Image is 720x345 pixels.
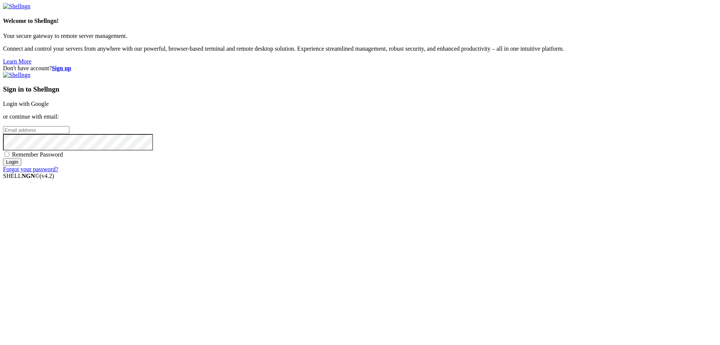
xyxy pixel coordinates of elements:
b: NGN [22,173,35,179]
a: Sign up [52,65,71,71]
a: Forgot your password? [3,166,58,172]
span: SHELL © [3,173,54,179]
input: Remember Password [4,152,9,157]
p: Connect and control your servers from anywhere with our powerful, browser-based terminal and remo... [3,45,717,52]
input: Login [3,158,21,166]
p: Your secure gateway to remote server management. [3,33,717,39]
span: Remember Password [12,151,63,158]
h4: Welcome to Shellngn! [3,18,717,24]
a: Learn More [3,58,31,65]
input: Email address [3,126,69,134]
a: Login with Google [3,101,49,107]
img: Shellngn [3,3,30,10]
h3: Sign in to Shellngn [3,85,717,93]
span: 4.2.0 [40,173,54,179]
p: or continue with email: [3,113,717,120]
img: Shellngn [3,72,30,78]
div: Don't have account? [3,65,717,72]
